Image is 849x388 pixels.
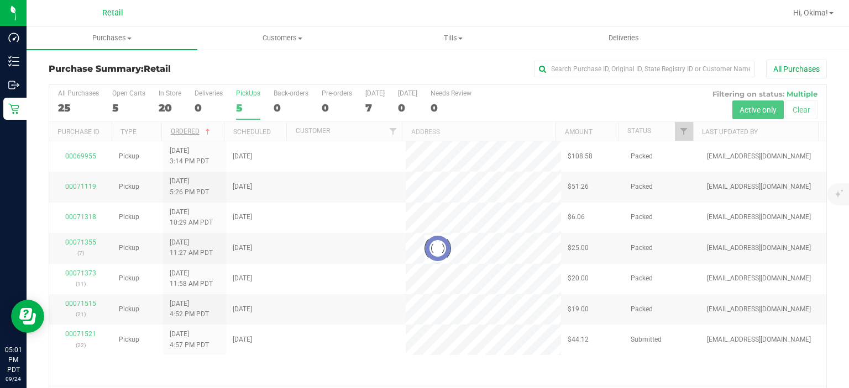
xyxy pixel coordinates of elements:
[368,26,538,50] a: Tills
[27,33,197,43] span: Purchases
[8,103,19,114] inline-svg: Retail
[198,33,368,43] span: Customers
[102,8,123,18] span: Retail
[197,26,368,50] a: Customers
[538,26,709,50] a: Deliveries
[49,64,308,74] h3: Purchase Summary:
[144,63,171,74] span: Retail
[8,56,19,67] inline-svg: Inventory
[5,345,22,375] p: 05:01 PM PDT
[5,375,22,383] p: 09/24
[11,300,44,333] iframe: Resource center
[8,32,19,43] inline-svg: Dashboard
[793,8,828,17] span: Hi, Okima!
[27,26,197,50] a: Purchases
[534,61,755,77] input: Search Purchase ID, Original ID, State Registry ID or Customer Name...
[8,79,19,91] inline-svg: Outbound
[766,60,827,78] button: All Purchases
[368,33,538,43] span: Tills
[594,33,654,43] span: Deliveries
